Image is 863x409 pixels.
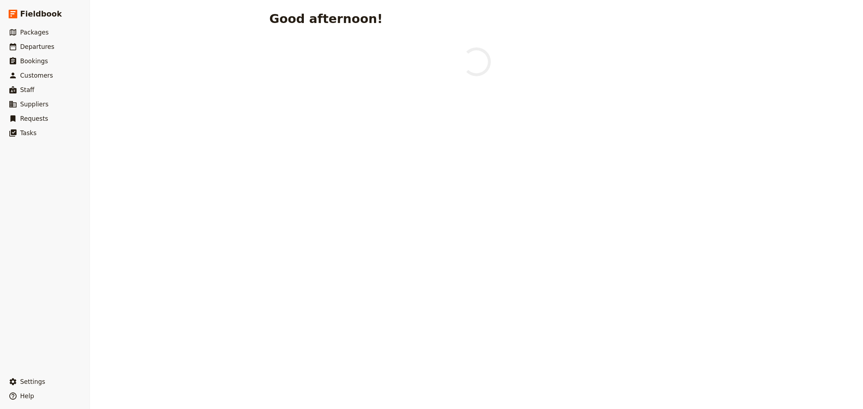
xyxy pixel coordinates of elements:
[20,378,45,385] span: Settings
[20,129,37,137] span: Tasks
[20,58,48,65] span: Bookings
[20,392,34,400] span: Help
[20,115,48,122] span: Requests
[20,29,49,36] span: Packages
[269,12,383,26] h1: Good afternoon!
[20,9,62,19] span: Fieldbook
[20,72,53,79] span: Customers
[20,101,49,108] span: Suppliers
[20,43,54,50] span: Departures
[20,86,35,93] span: Staff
